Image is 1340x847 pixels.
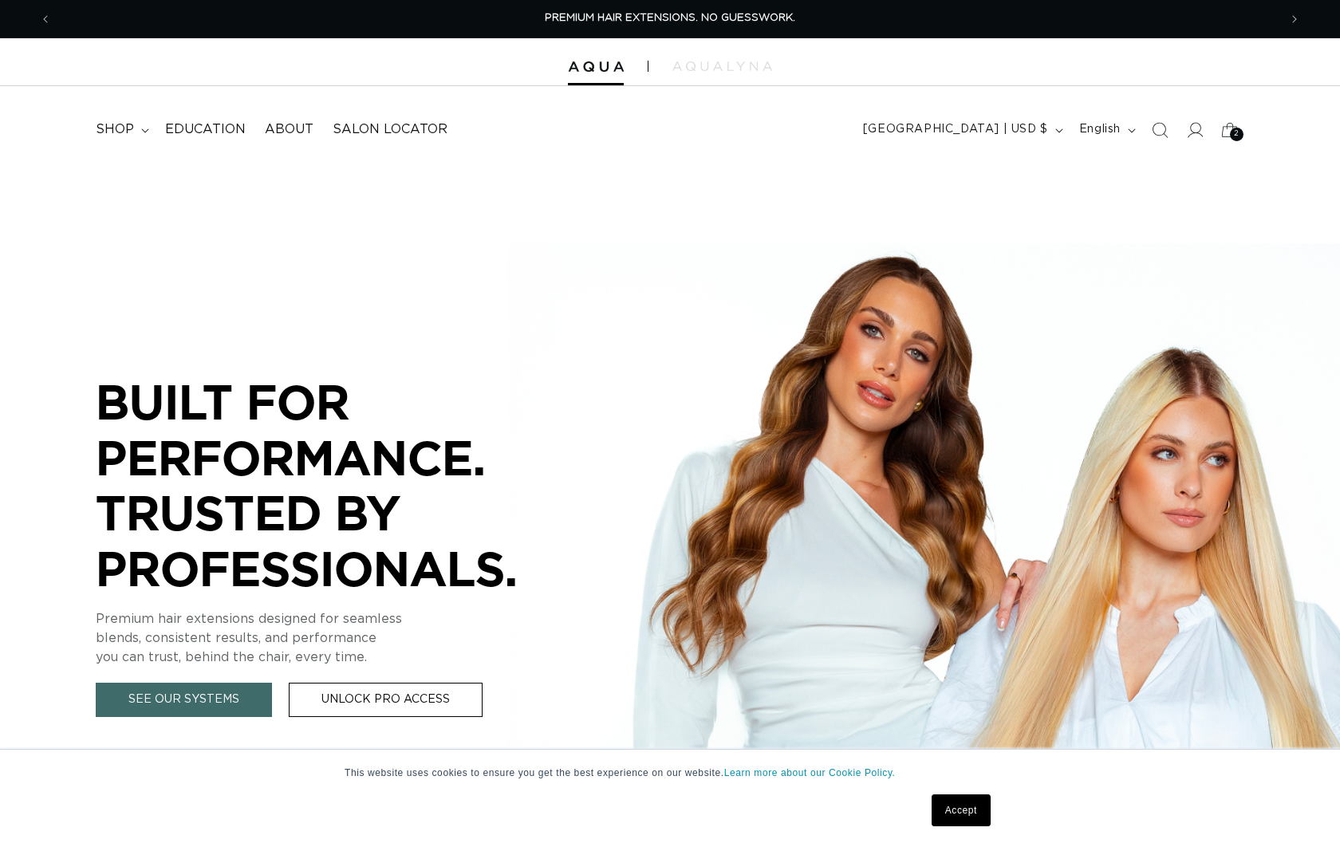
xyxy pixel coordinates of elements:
img: aqualyna.com [672,61,772,71]
a: Education [156,112,255,148]
span: Salon Locator [333,121,447,138]
span: Education [165,121,246,138]
a: Salon Locator [323,112,457,148]
p: BUILT FOR PERFORMANCE. TRUSTED BY PROFESSIONALS. [96,374,574,596]
button: Next announcement [1277,4,1312,34]
span: [GEOGRAPHIC_DATA] | USD $ [863,121,1048,138]
span: shop [96,121,134,138]
p: Premium hair extensions designed for seamless blends, consistent results, and performance you can... [96,609,574,667]
summary: Search [1142,112,1177,148]
span: About [265,121,313,138]
a: Unlock Pro Access [289,683,483,717]
span: PREMIUM HAIR EXTENSIONS. NO GUESSWORK. [545,13,795,23]
button: [GEOGRAPHIC_DATA] | USD $ [853,115,1070,145]
a: About [255,112,323,148]
button: Previous announcement [28,4,63,34]
span: 2 [1234,128,1239,141]
span: English [1079,121,1121,138]
a: See Our Systems [96,683,272,717]
p: This website uses cookies to ensure you get the best experience on our website. [345,766,995,780]
img: Aqua Hair Extensions [568,61,624,73]
button: English [1070,115,1142,145]
a: Accept [932,794,991,826]
a: Learn more about our Cookie Policy. [724,767,896,778]
summary: shop [86,112,156,148]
